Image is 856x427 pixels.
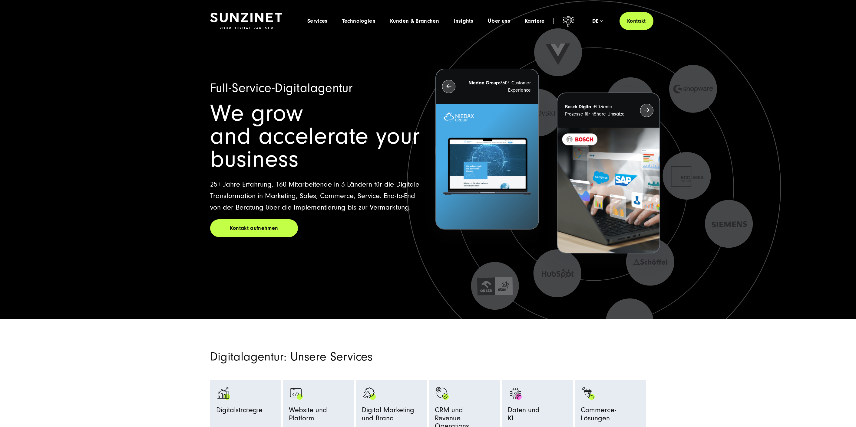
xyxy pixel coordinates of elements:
p: 25+ Jahre Erfahrung, 160 Mitarbeitende in 3 Ländern für die Digitale Transformation in Marketing,... [210,179,421,213]
h2: Digitalagentur: Unsere Services [210,350,498,364]
span: Digital Marketing und Brand [362,406,414,425]
span: Website und Platform [289,406,348,425]
button: Bosch Digital:Effiziente Prozesse für höhere Umsätze BOSCH - Kundeprojekt - Digital Transformatio... [557,93,660,254]
p: Effiziente Prozesse für höhere Umsätze [565,103,629,118]
span: Full-Service-Digitalagentur [210,81,352,95]
a: Insights [454,18,473,24]
a: Über uns [488,18,510,24]
strong: Bosch Digital: [565,104,594,109]
strong: Niedax Group: [468,80,500,86]
p: 360° Customer Experience [466,79,530,94]
a: Kontakt aufnehmen [210,219,298,237]
img: SUNZINET Full Service Digital Agentur [210,13,282,30]
a: Services [307,18,328,24]
div: de [592,18,603,24]
img: BOSCH - Kundeprojekt - Digital Transformation Agentur SUNZINET [557,128,659,253]
span: We grow and accelerate your business [210,100,420,173]
img: Letztes Projekt von Niedax. Ein Laptop auf dem die Niedax Website geöffnet ist, auf blauem Hinter... [436,104,538,229]
a: Technologien [342,18,375,24]
span: Digitalstrategie [216,406,263,417]
a: Kunden & Branchen [390,18,439,24]
a: Karriere [525,18,545,24]
button: Niedax Group:360° Customer Experience Letztes Projekt von Niedax. Ein Laptop auf dem die Niedax W... [435,69,539,230]
span: Daten und KI [508,406,540,425]
a: Kontakt [620,12,653,30]
span: Commerce-Lösungen [581,406,640,425]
